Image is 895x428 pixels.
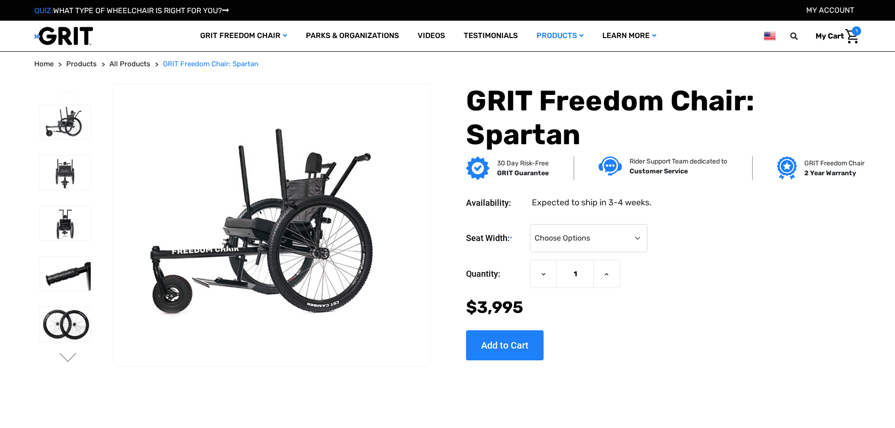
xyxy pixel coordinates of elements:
a: Cart with 1 items [809,26,861,46]
h1: GRIT Freedom Chair: Spartan [466,84,861,152]
nav: Breadcrumb [34,59,861,70]
img: GRIT Freedom Chair: Spartan [40,257,91,291]
p: Rider Support Team dedicated to [630,156,727,166]
img: GRIT Freedom Chair: Spartan [40,105,91,140]
span: Home [34,60,54,68]
span: QUIZ: [34,6,53,15]
button: Go to slide 4 of 4 [58,88,78,100]
a: Home [34,59,54,70]
p: GRIT Freedom Chair [804,158,864,168]
a: GRIT Freedom Chair [191,21,296,51]
a: GRIT Freedom Chair: Spartan [163,59,258,70]
img: Grit freedom [777,156,796,180]
a: Account [806,6,854,15]
strong: Customer Service [630,167,688,175]
a: Products [527,21,593,51]
a: Products [66,59,97,70]
img: GRIT All-Terrain Wheelchair and Mobility Equipment [34,26,93,46]
button: Go to slide 2 of 4 [58,353,78,364]
img: us.png [764,30,775,42]
input: Add to Cart [466,330,544,360]
img: GRIT Guarantee [466,156,490,180]
a: Videos [408,21,454,51]
label: Seat Width: [466,224,525,253]
span: My Cart [816,31,844,40]
span: All Products [109,60,150,68]
img: GRIT Freedom Chair: Spartan [114,120,430,331]
dd: Expected to ship in 3-4 weeks. [532,196,652,209]
a: QUIZ:WHAT TYPE OF WHEELCHAIR IS RIGHT FOR YOU? [34,6,229,15]
strong: GRIT Guarantee [497,169,549,177]
img: Cart [845,29,859,44]
span: Products [66,60,97,68]
img: GRIT Freedom Chair: Spartan [40,206,91,241]
a: Testimonials [454,21,527,51]
a: All Products [109,59,150,70]
span: 1 [852,26,861,36]
img: GRIT Freedom Chair: Spartan [40,156,91,190]
a: Parks & Organizations [296,21,408,51]
dt: Availability: [466,196,525,209]
input: Search [794,26,809,46]
img: Customer service [599,156,622,176]
a: Learn More [593,21,666,51]
img: GRIT Freedom Chair: Spartan [40,307,91,342]
strong: 2 Year Warranty [804,169,856,177]
label: Quantity: [466,260,525,288]
span: $3,995 [466,297,523,317]
span: GRIT Freedom Chair: Spartan [163,60,258,68]
p: 30 Day Risk-Free [497,158,549,168]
